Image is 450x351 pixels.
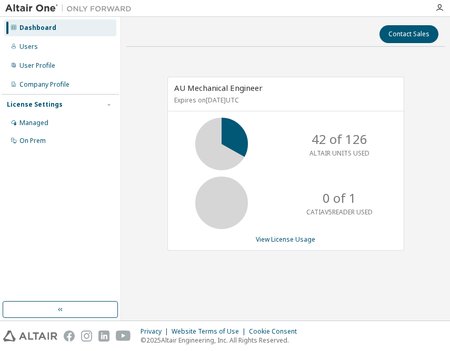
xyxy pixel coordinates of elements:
img: linkedin.svg [98,331,109,342]
img: instagram.svg [81,331,92,342]
div: Cookie Consent [249,327,303,336]
img: altair_logo.svg [3,331,57,342]
p: CATIAV5READER USED [306,208,373,216]
div: Website Terms of Use [172,327,249,336]
img: facebook.svg [64,331,75,342]
p: © 2025 Altair Engineering, Inc. All Rights Reserved. [141,336,303,345]
div: License Settings [7,100,63,109]
div: User Profile [19,61,55,70]
span: AU Mechanical Engineer [174,82,263,93]
div: Users [19,43,38,51]
a: View License Usage [256,235,315,244]
div: On Prem [19,137,46,145]
p: Expires on [DATE] UTC [174,96,395,105]
p: 0 of 1 [323,189,356,207]
p: 42 of 126 [312,130,367,148]
img: youtube.svg [116,331,131,342]
div: Privacy [141,327,172,336]
div: Managed [19,119,48,127]
img: Altair One [5,3,137,14]
button: Contact Sales [379,25,438,43]
p: ALTAIR UNITS USED [309,149,369,158]
div: Company Profile [19,80,69,89]
div: Dashboard [19,24,56,32]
